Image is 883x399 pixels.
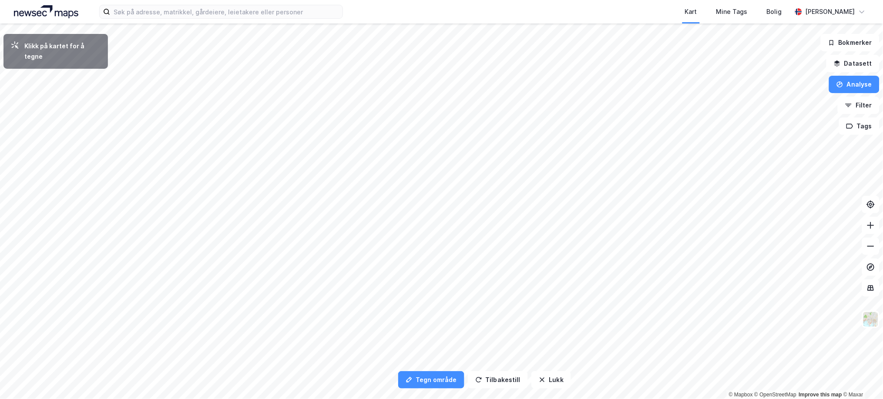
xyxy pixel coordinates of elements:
input: Søk på adresse, matrikkel, gårdeiere, leietakere eller personer [110,5,342,18]
a: OpenStreetMap [755,392,797,398]
div: Klikk på kartet for å tegne [24,41,101,62]
img: logo.a4113a55bc3d86da70a041830d287a7e.svg [14,5,78,18]
div: Bolig [767,7,782,17]
img: Z [863,311,879,328]
button: Tags [839,117,880,135]
div: Kart [685,7,697,17]
a: Improve this map [799,392,842,398]
button: Lukk [531,371,571,389]
div: Kontrollprogram for chat [839,357,883,399]
button: Analyse [829,76,880,93]
button: Datasett [826,55,880,72]
iframe: Chat Widget [839,357,883,399]
button: Tegn område [398,371,464,389]
div: Mine Tags [716,7,748,17]
button: Bokmerker [821,34,880,51]
div: [PERSON_NAME] [806,7,855,17]
a: Mapbox [729,392,753,398]
button: Tilbakestill [468,371,528,389]
button: Filter [838,97,880,114]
